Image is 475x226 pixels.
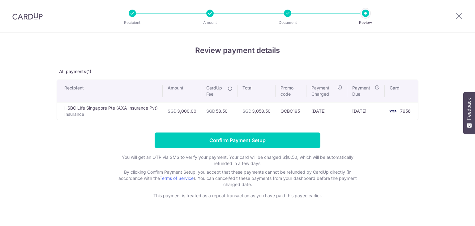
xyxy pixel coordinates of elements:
[306,102,347,120] td: [DATE]
[276,80,306,102] th: Promo code
[311,85,335,97] span: Payment Charged
[206,108,215,114] span: SGD
[400,108,411,114] span: 7656
[265,20,310,26] p: Document
[57,45,418,56] h4: Review payment details
[237,80,276,102] th: Total
[64,111,158,117] p: Insurance
[347,102,385,120] td: [DATE]
[114,154,361,167] p: You will get an OTP via SMS to verify your payment. Your card will be charged S$0.50, which will ...
[463,92,475,134] button: Feedback - Show survey
[57,102,163,120] td: HSBC LIfe Singapore Pte (AXA Insurance Pvt)
[109,20,155,26] p: Recipient
[435,207,469,223] iframe: Opens a widget where you can find more information
[466,98,472,120] span: Feedback
[168,108,177,114] span: SGD
[114,193,361,199] p: This payment is treated as a repeat transaction as you have paid this payee earlier.
[387,107,399,115] img: <span class="translation_missing" title="translation missing: en.account_steps.new_confirm_form.b...
[343,20,388,26] p: Review
[237,102,276,120] td: 3,058.50
[163,102,201,120] td: 3,000.00
[242,108,251,114] span: SGD
[352,85,373,97] span: Payment Due
[187,20,233,26] p: Amount
[12,12,43,20] img: CardUp
[276,102,306,120] td: OCBC195
[57,80,163,102] th: Recipient
[57,68,418,75] p: All payments(1)
[114,169,361,188] p: By clicking Confirm Payment Setup, you accept that these payments cannot be refunded by CardUp di...
[201,102,237,120] td: 58.50
[163,80,201,102] th: Amount
[385,80,418,102] th: Card
[160,176,194,181] a: Terms of Service
[155,133,320,148] input: Confirm Payment Setup
[206,85,225,97] span: CardUp Fee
